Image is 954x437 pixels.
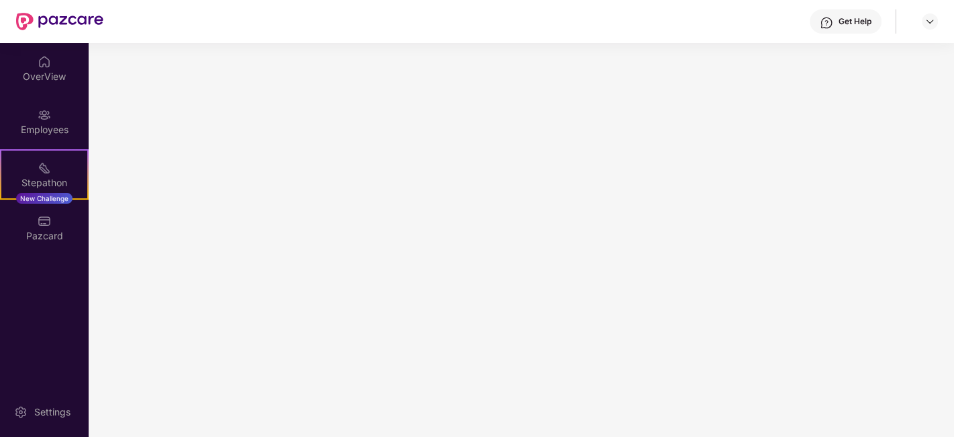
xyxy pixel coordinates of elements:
[839,16,871,27] div: Get Help
[924,16,935,27] img: svg+xml;base64,PHN2ZyBpZD0iRHJvcGRvd24tMzJ4MzIiIHhtbG5zPSJodHRwOi8vd3d3LnczLm9yZy8yMDAwL3N2ZyIgd2...
[38,161,51,175] img: svg+xml;base64,PHN2ZyB4bWxucz0iaHR0cDovL3d3dy53My5vcmcvMjAwMC9zdmciIHdpZHRoPSIyMSIgaGVpZ2h0PSIyMC...
[14,405,28,419] img: svg+xml;base64,PHN2ZyBpZD0iU2V0dGluZy0yMHgyMCIgeG1sbnM9Imh0dHA6Ly93d3cudzMub3JnLzIwMDAvc3ZnIiB3aW...
[38,214,51,228] img: svg+xml;base64,PHN2ZyBpZD0iUGF6Y2FyZCIgeG1sbnM9Imh0dHA6Ly93d3cudzMub3JnLzIwMDAvc3ZnIiB3aWR0aD0iMj...
[38,55,51,69] img: svg+xml;base64,PHN2ZyBpZD0iSG9tZSIgeG1sbnM9Imh0dHA6Ly93d3cudzMub3JnLzIwMDAvc3ZnIiB3aWR0aD0iMjAiIG...
[1,176,87,190] div: Stepathon
[16,13,103,30] img: New Pazcare Logo
[820,16,833,30] img: svg+xml;base64,PHN2ZyBpZD0iSGVscC0zMngzMiIgeG1sbnM9Imh0dHA6Ly93d3cudzMub3JnLzIwMDAvc3ZnIiB3aWR0aD...
[30,405,75,419] div: Settings
[16,193,73,204] div: New Challenge
[38,108,51,122] img: svg+xml;base64,PHN2ZyBpZD0iRW1wbG95ZWVzIiB4bWxucz0iaHR0cDovL3d3dy53My5vcmcvMjAwMC9zdmciIHdpZHRoPS...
